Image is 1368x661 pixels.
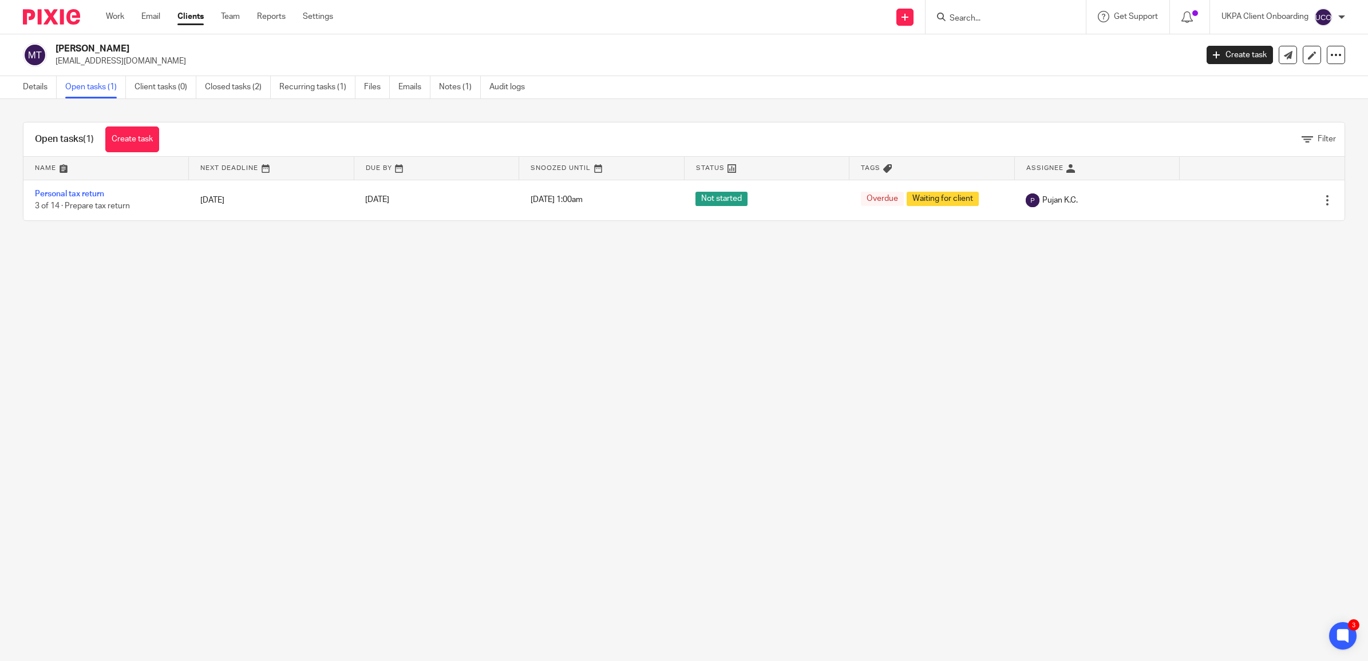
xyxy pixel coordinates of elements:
[439,76,481,98] a: Notes (1)
[23,9,80,25] img: Pixie
[135,76,196,98] a: Client tasks (0)
[141,11,160,22] a: Email
[1348,619,1359,631] div: 3
[177,11,204,22] a: Clients
[105,126,159,152] a: Create task
[35,133,94,145] h1: Open tasks
[398,76,430,98] a: Emails
[106,11,124,22] a: Work
[257,11,286,22] a: Reports
[489,76,533,98] a: Audit logs
[364,76,390,98] a: Files
[861,192,904,206] span: Overdue
[907,192,979,206] span: Waiting for client
[531,165,591,171] span: Snoozed Until
[83,134,94,144] span: (1)
[23,76,57,98] a: Details
[35,190,104,198] a: Personal tax return
[1318,135,1336,143] span: Filter
[861,165,880,171] span: Tags
[365,196,389,204] span: [DATE]
[205,76,271,98] a: Closed tasks (2)
[221,11,240,22] a: Team
[279,76,355,98] a: Recurring tasks (1)
[1207,46,1273,64] a: Create task
[23,43,47,67] img: svg%3E
[695,192,748,206] span: Not started
[1314,8,1333,26] img: svg%3E
[65,76,126,98] a: Open tasks (1)
[696,165,725,171] span: Status
[56,43,963,55] h2: [PERSON_NAME]
[303,11,333,22] a: Settings
[1042,195,1078,206] span: Pujan K.C.
[56,56,1189,67] p: [EMAIL_ADDRESS][DOMAIN_NAME]
[189,180,354,220] td: [DATE]
[1026,193,1039,207] img: svg%3E
[1221,11,1308,22] p: UKPA Client Onboarding
[35,202,130,210] span: 3 of 14 · Prepare tax return
[948,14,1051,24] input: Search
[531,196,583,204] span: [DATE] 1:00am
[1114,13,1158,21] span: Get Support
